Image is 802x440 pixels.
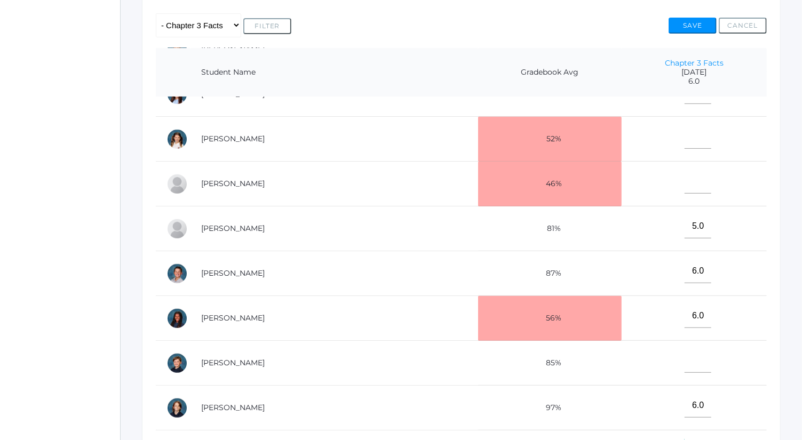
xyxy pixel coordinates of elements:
[478,251,622,296] td: 87%
[166,397,188,419] div: Nathaniel Torok
[166,129,188,150] div: Ceylee Ekdahl
[478,206,622,251] td: 81%
[478,386,622,430] td: 97%
[632,68,756,77] span: [DATE]
[166,173,188,195] div: Pauline Harris
[632,77,756,86] span: 6.0
[201,403,265,412] a: [PERSON_NAME]
[166,218,188,239] div: Eli Henry
[665,58,724,68] a: Chapter 3 Facts
[190,48,478,97] th: Student Name
[201,358,265,367] a: [PERSON_NAME]
[478,296,622,341] td: 56%
[166,263,188,284] div: Levi Herrera
[201,223,265,233] a: [PERSON_NAME]
[201,313,265,323] a: [PERSON_NAME]
[478,341,622,386] td: 85%
[669,18,717,34] button: Save
[201,268,265,278] a: [PERSON_NAME]
[478,162,622,206] td: 46%
[243,18,291,34] button: Filter
[201,134,265,143] a: [PERSON_NAME]
[166,353,188,374] div: Asher Pedersen
[478,117,622,162] td: 52%
[478,48,622,97] th: Gradebook Avg
[166,308,188,329] div: Norah Hosking
[201,179,265,188] a: [PERSON_NAME]
[719,18,767,34] button: Cancel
